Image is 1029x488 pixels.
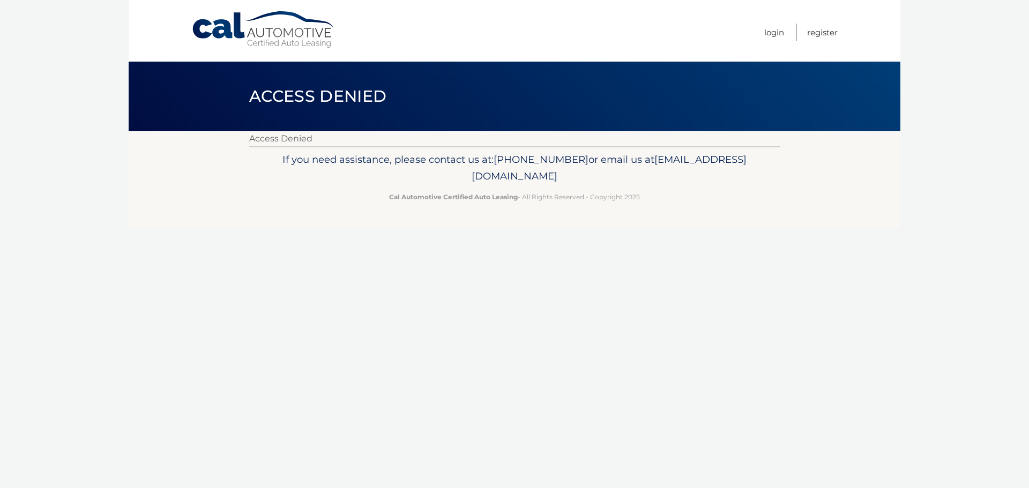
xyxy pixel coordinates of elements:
a: Cal Automotive [191,11,336,49]
span: Access Denied [249,86,386,106]
p: Access Denied [249,131,780,146]
span: [PHONE_NUMBER] [494,153,588,166]
a: Login [764,24,784,41]
p: - All Rights Reserved - Copyright 2025 [256,191,773,202]
a: Register [807,24,838,41]
strong: Cal Automotive Certified Auto Leasing [389,193,518,201]
p: If you need assistance, please contact us at: or email us at [256,151,773,185]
